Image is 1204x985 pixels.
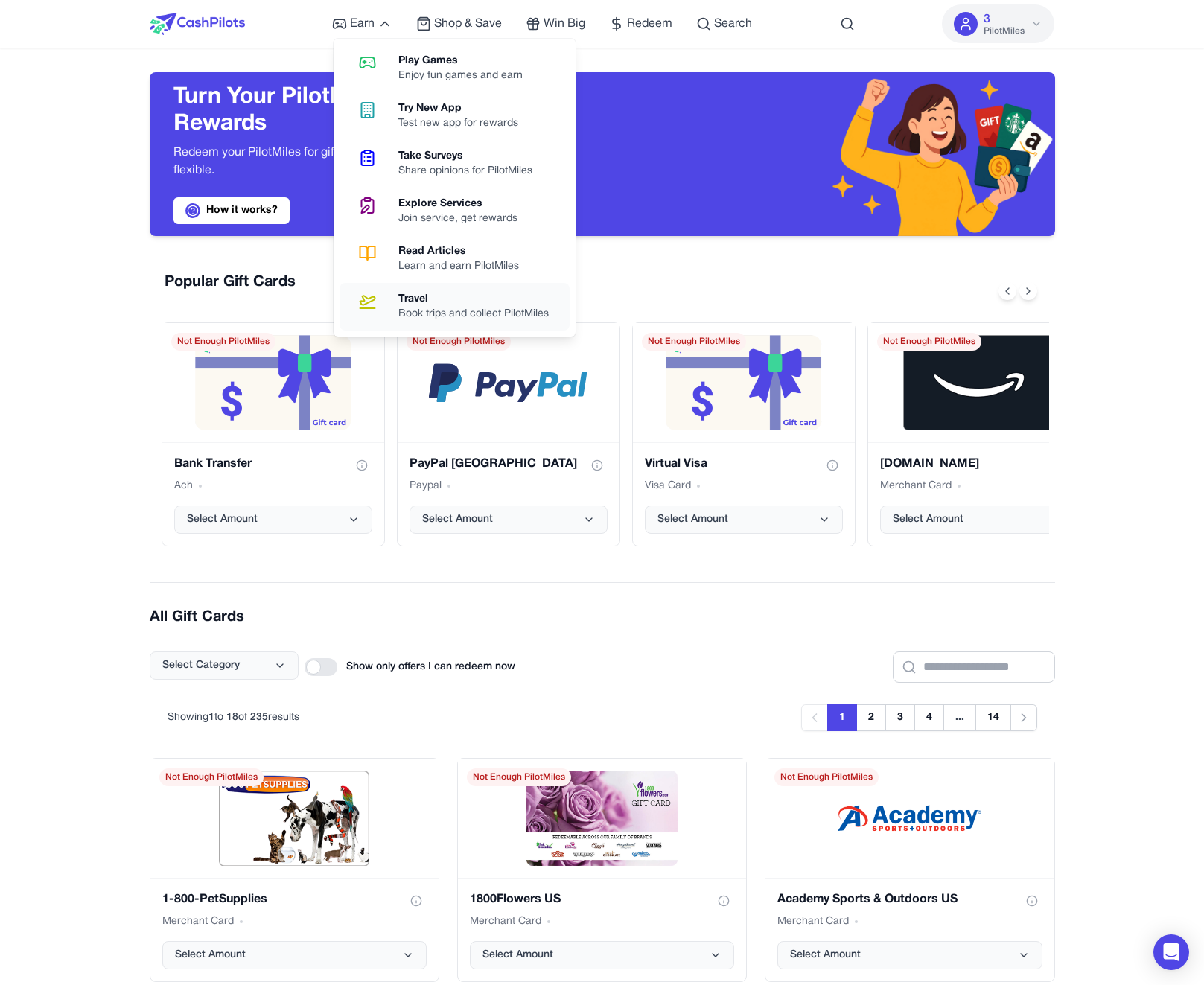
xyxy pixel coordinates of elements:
button: 1 [827,704,857,731]
span: Show only offers I can redeem now [346,660,515,675]
div: Virtual Visa gift card [632,322,856,546]
span: Select Amount [657,512,728,527]
a: TravelBook trips and collect PilotMiles [340,283,570,331]
button: Show gift card information [406,890,427,911]
div: Read Articles [398,244,531,259]
span: 3 [984,10,990,28]
span: Not Enough PilotMiles [171,333,275,351]
div: Play Games [398,54,535,68]
button: 2 [856,704,886,731]
a: Shop & Save [416,15,502,33]
span: Select Category [162,658,240,673]
span: 1 [208,713,214,722]
h3: 1-800-PetSupplies [162,890,267,908]
div: Open Intercom Messenger [1153,934,1189,970]
a: Play GamesEnjoy fun games and earn [340,45,570,92]
img: default-reward-image.png [665,335,822,430]
span: ... [943,704,976,731]
span: Not Enough PilotMiles [159,768,264,786]
p: Showing to of results [168,710,299,725]
button: Select Amount [880,506,1078,534]
h3: PayPal [GEOGRAPHIC_DATA] [410,455,577,473]
a: Take SurveysShare opinions for PilotMiles [340,140,570,188]
h2: Popular Gift Cards [165,272,296,293]
img: /default-reward-image.png [219,771,369,866]
img: /default-reward-image.png [903,335,1054,430]
div: Enjoy fun games and earn [398,68,535,83]
div: Bank Transfer gift card [162,322,385,546]
span: Merchant Card [880,479,952,494]
a: Redeem [609,15,672,33]
button: Show gift card information [713,890,734,911]
h3: 1800Flowers US [470,890,561,908]
img: /default-reward-image.png [526,771,678,866]
h2: All Gift Cards [150,607,1055,628]
a: How it works? [173,197,290,224]
button: Show gift card information [822,455,843,476]
div: Amazon.com gift card [867,322,1091,546]
span: Shop & Save [434,15,502,33]
img: Header decoration [602,72,1055,236]
button: Select Amount [645,506,843,534]
button: Select Amount [777,941,1042,969]
span: Merchant Card [470,914,541,929]
h3: Turn Your PilotMiles into Real Rewards [173,84,579,138]
span: Not Enough PilotMiles [877,333,981,351]
button: Select Amount [470,941,734,969]
a: Win Big [526,15,585,33]
button: Show gift card information [351,455,372,476]
div: Book trips and collect PilotMiles [398,307,561,322]
span: Paypal [410,479,442,494]
div: Take Surveys [398,149,544,164]
div: Test new app for rewards [398,116,530,131]
div: Travel [398,292,561,307]
a: Read ArticlesLearn and earn PilotMiles [340,235,570,283]
nav: Pagination [801,704,1037,731]
button: Select Category [150,651,299,680]
span: Select Amount [482,948,553,963]
div: Learn and earn PilotMiles [398,259,531,274]
span: Merchant Card [162,914,234,929]
img: /default-reward-image.png [834,771,985,866]
button: 4 [914,704,944,731]
button: Show gift card information [587,455,608,476]
div: PayPal USA gift card [397,322,620,546]
span: Not Enough PilotMiles [407,333,511,351]
span: Merchant Card [777,914,849,929]
button: 3 [885,704,915,731]
span: Not Enough PilotMiles [467,768,571,786]
img: CashPilots Logo [150,13,245,35]
a: Try New AppTest new app for rewards [340,92,570,140]
span: Select Amount [893,512,963,527]
div: Explore Services [398,197,529,211]
button: Show gift card information [1022,890,1042,911]
img: /default-reward-image.png [429,363,587,402]
h3: [DOMAIN_NAME] [880,455,979,473]
div: 1800Flowers US gift card [457,758,747,982]
p: Redeem your PilotMiles for gift cards from top brands — fast, easy, and flexible. [173,144,579,179]
span: Win Big [544,15,585,33]
button: Select Amount [162,941,427,969]
button: Select Amount [174,506,372,534]
div: Try New App [398,101,530,116]
div: Academy Sports & Outdoors US gift card [765,758,1054,982]
span: Visa Card [645,479,691,494]
a: Explore ServicesJoin service, get rewards [340,188,570,235]
img: default-reward-image.png [194,335,351,430]
span: Ach [174,479,193,494]
span: Not Enough PilotMiles [642,333,746,351]
span: Search [714,15,752,33]
h3: Bank Transfer [174,455,252,473]
span: 235 [250,713,268,722]
span: PilotMiles [984,25,1025,37]
span: Redeem [627,15,672,33]
h3: Virtual Visa [645,455,707,473]
div: 1-800-PetSupplies gift card [150,758,439,982]
h3: Academy Sports & Outdoors US [777,890,958,908]
div: Join service, get rewards [398,211,529,226]
span: Select Amount [790,948,861,963]
span: Earn [350,15,375,33]
div: Share opinions for PilotMiles [398,164,544,179]
button: 14 [975,704,1011,731]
